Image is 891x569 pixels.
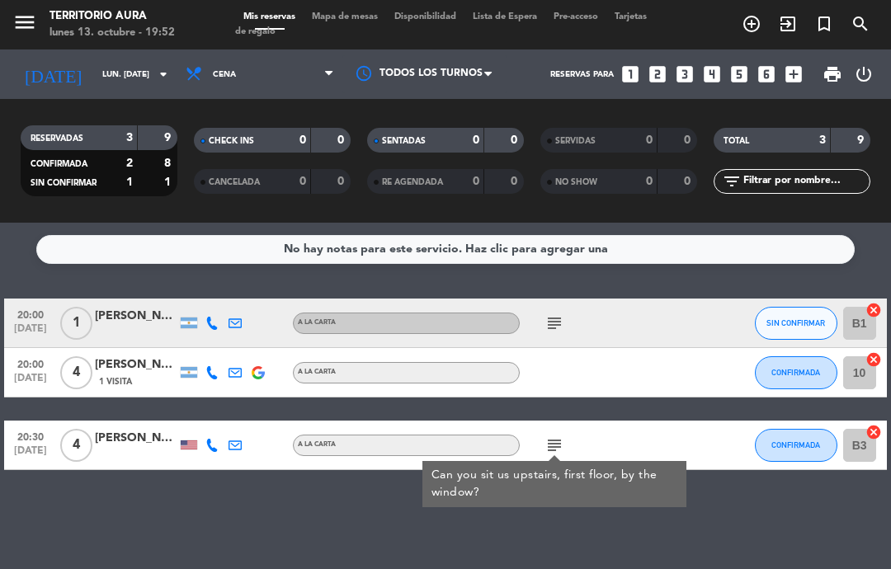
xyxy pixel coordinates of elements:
strong: 0 [646,176,653,187]
div: lunes 13. octubre - 19:52 [49,25,175,41]
strong: 0 [684,176,694,187]
strong: 0 [473,134,479,146]
button: CONFIRMADA [755,356,837,389]
span: TOTAL [724,137,749,145]
i: [DATE] [12,57,94,92]
span: A LA CARTA [298,441,336,448]
span: SERVIDAS [555,137,596,145]
i: arrow_drop_down [153,64,173,84]
div: [PERSON_NAME] [95,429,177,448]
div: No hay notas para este servicio. Haz clic para agregar una [284,240,608,259]
input: Filtrar por nombre... [742,172,870,190]
i: search [851,14,870,34]
div: TERRITORIO AURA [49,8,175,25]
div: Can you sit us upstairs, first floor, by the window? [431,467,678,501]
img: google-logo.png [252,366,265,379]
span: 1 Visita [99,375,132,388]
span: Pre-acceso [545,12,606,21]
strong: 1 [126,176,133,188]
i: exit_to_app [778,14,798,34]
i: turned_in_not [814,14,834,34]
strong: 0 [684,134,694,146]
strong: 0 [299,176,306,187]
i: looks_6 [756,63,777,85]
span: BUSCAR [842,10,879,38]
strong: 2 [126,158,133,169]
span: [DATE] [10,323,51,342]
span: A LA CARTA [298,369,336,375]
span: WALK IN [770,10,806,38]
i: add_box [783,63,804,85]
span: Disponibilidad [386,12,464,21]
i: looks_4 [701,63,723,85]
span: print [823,64,842,84]
strong: 9 [164,132,174,143]
strong: 0 [511,176,521,187]
strong: 0 [337,134,347,146]
i: looks_5 [728,63,750,85]
span: CANCELADA [209,178,260,186]
span: SENTADAS [382,137,426,145]
span: [DATE] [10,445,51,464]
strong: 8 [164,158,174,169]
i: add_circle_outline [742,14,761,34]
span: Mis reservas [235,12,304,21]
span: 20:00 [10,304,51,323]
span: SIN CONFIRMAR [31,179,97,187]
i: looks_two [647,63,668,85]
div: LOG OUT [849,49,879,99]
strong: 3 [819,134,826,146]
div: [PERSON_NAME] [95,307,177,326]
span: 1 [60,307,92,340]
span: 4 [60,429,92,462]
i: filter_list [722,172,742,191]
button: SIN CONFIRMAR [755,307,837,340]
div: [PERSON_NAME] [95,355,177,374]
i: power_settings_new [854,64,874,84]
span: A LA CARTA [298,319,336,326]
strong: 0 [337,176,347,187]
span: Lista de Espera [464,12,545,21]
button: menu [12,10,37,40]
span: CONFIRMADA [771,440,820,449]
span: CONFIRMADA [31,160,87,168]
span: RE AGENDADA [382,178,443,186]
i: menu [12,10,37,35]
i: looks_one [620,63,641,85]
span: 4 [60,356,92,389]
i: cancel [865,351,882,368]
strong: 1 [164,176,174,188]
button: CONFIRMADA [755,429,837,462]
strong: 0 [511,134,521,146]
span: CHECK INS [209,137,254,145]
span: RESERVAR MESA [733,10,770,38]
i: cancel [865,424,882,440]
strong: 0 [473,176,479,187]
span: [DATE] [10,373,51,392]
span: Mapa de mesas [304,12,386,21]
strong: 0 [299,134,306,146]
span: CONFIRMADA [771,368,820,377]
strong: 0 [646,134,653,146]
span: Reserva especial [806,10,842,38]
i: subject [544,313,564,333]
span: SIN CONFIRMAR [766,318,825,327]
span: Reservas para [550,70,614,79]
i: cancel [865,302,882,318]
i: looks_3 [674,63,695,85]
strong: 3 [126,132,133,143]
span: 20:00 [10,354,51,373]
span: NO SHOW [555,178,597,186]
span: 20:30 [10,426,51,445]
strong: 9 [857,134,867,146]
span: RESERVADAS [31,134,83,143]
i: subject [544,435,564,455]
